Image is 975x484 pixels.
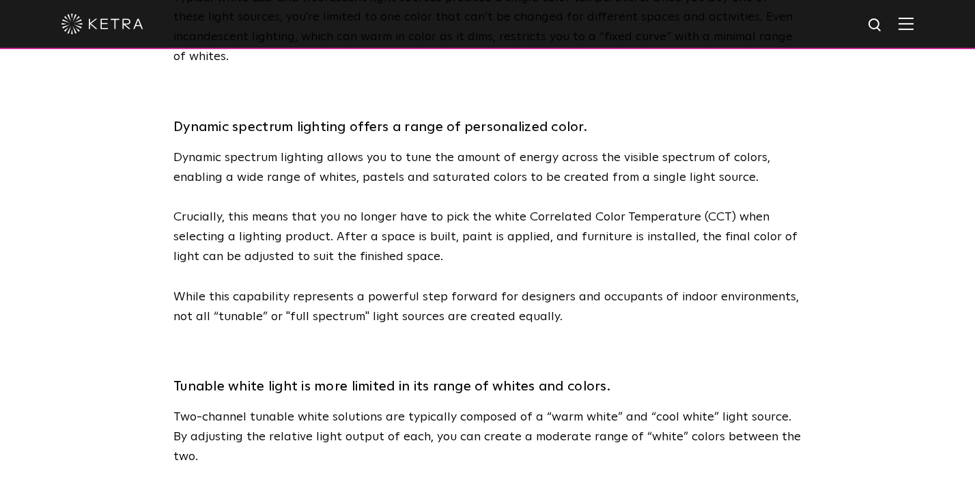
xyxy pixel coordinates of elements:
[173,374,802,399] h3: Tunable white light is more limited in its range of whites and colors.
[173,287,802,327] p: While this capability represents a powerful step forward for designers and occupants of indoor en...
[173,115,802,139] h3: Dynamic spectrum lighting offers a range of personalized color.
[867,17,884,34] img: search icon
[173,408,802,466] p: Two-channel tunable white solutions are typically composed of a “warm white” and “cool white” lig...
[173,208,802,266] p: Crucially, this means that you no longer have to pick the white Correlated Color Temperature (CCT...
[61,14,143,34] img: ketra-logo-2019-white
[173,148,802,188] p: Dynamic spectrum lighting allows you to tune the amount of energy across the visible spectrum of ...
[899,17,914,30] img: Hamburger%20Nav.svg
